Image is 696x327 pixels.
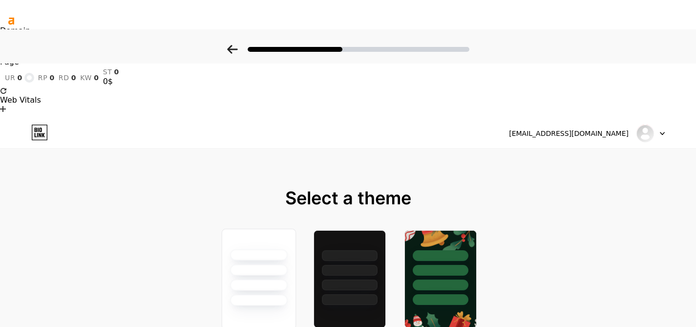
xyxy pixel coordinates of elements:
[17,74,22,82] span: 0
[5,74,15,82] span: ur
[103,76,119,87] div: 0$
[219,188,478,208] div: Select a theme
[49,74,54,82] span: 0
[103,68,112,76] span: st
[80,74,92,82] span: kw
[38,74,55,82] a: rp0
[59,74,69,82] span: rd
[114,68,119,76] span: 0
[636,124,654,143] img: 888starzbet
[71,74,76,82] span: 0
[509,129,629,139] div: [EMAIL_ADDRESS][DOMAIN_NAME]
[80,74,99,82] a: kw0
[59,74,76,82] a: rd0
[5,73,34,83] a: ur0
[103,68,119,76] a: st0
[94,74,99,82] span: 0
[38,74,48,82] span: rp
